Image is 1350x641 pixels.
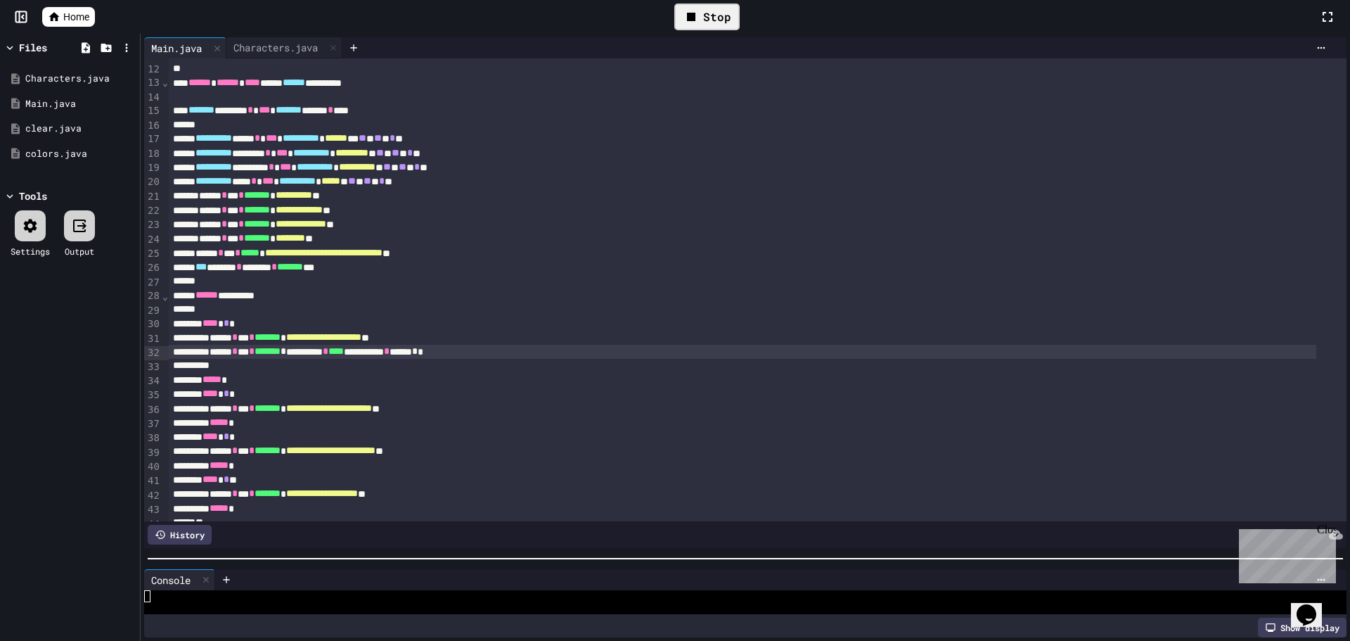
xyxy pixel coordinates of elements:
div: clear.java [25,122,135,136]
div: Main.java [25,97,135,111]
div: 39 [144,446,162,460]
div: Console [144,569,215,590]
a: Home [42,7,95,27]
div: Console [144,573,198,588]
div: 23 [144,218,162,232]
iframe: chat widget [1291,585,1336,627]
div: 30 [144,317,162,331]
span: Fold line [162,77,169,88]
div: 44 [144,518,162,532]
div: 27 [144,276,162,290]
div: Tools [19,189,47,203]
div: 20 [144,175,162,189]
div: 43 [144,503,162,517]
div: 35 [144,388,162,402]
div: 36 [144,403,162,417]
div: Show display [1258,618,1346,637]
div: 25 [144,247,162,261]
div: Main.java [144,37,226,58]
iframe: chat widget [1233,523,1336,583]
div: Characters.java [226,37,342,58]
div: 16 [144,119,162,133]
div: 32 [144,346,162,360]
div: Characters.java [25,72,135,86]
div: 12 [144,63,162,77]
div: 40 [144,460,162,474]
div: Output [65,245,94,258]
div: 13 [144,76,162,90]
div: colors.java [25,147,135,161]
span: Home [63,10,89,24]
div: Files [19,40,47,55]
div: Characters.java [226,40,325,55]
div: Settings [11,245,50,258]
div: 42 [144,489,162,503]
div: 24 [144,233,162,247]
div: 15 [144,104,162,118]
div: Stop [674,4,740,30]
div: 33 [144,360,162,374]
div: 18 [144,147,162,161]
div: 41 [144,474,162,488]
div: 28 [144,289,162,303]
div: 19 [144,161,162,175]
div: 26 [144,261,162,275]
div: Main.java [144,41,209,56]
div: 14 [144,91,162,105]
div: 29 [144,304,162,318]
div: 21 [144,190,162,204]
span: Fold line [162,291,169,302]
div: History [148,525,212,545]
div: 22 [144,204,162,218]
div: Chat with us now!Close [6,6,97,89]
div: 17 [144,132,162,146]
div: 34 [144,374,162,388]
div: 37 [144,417,162,431]
div: 31 [144,332,162,346]
div: 38 [144,431,162,445]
